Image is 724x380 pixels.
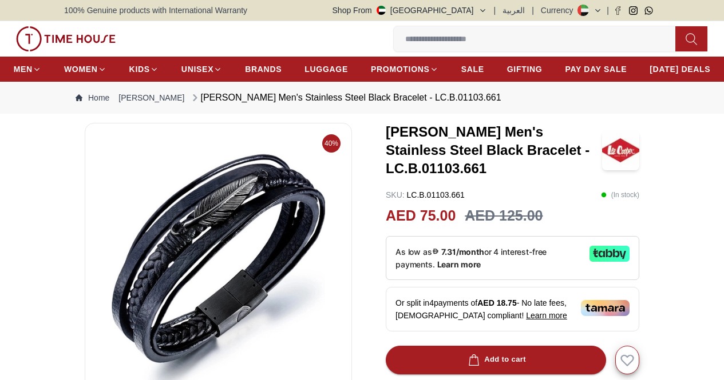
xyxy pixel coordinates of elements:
[64,59,106,79] a: WOMEN
[377,6,386,15] img: United Arab Emirates
[629,6,638,15] a: Instagram
[304,59,348,79] a: LUGGAGE
[461,63,484,75] span: SALE
[386,205,456,227] h2: AED 75.00
[526,311,567,320] span: Learn more
[245,63,282,75] span: BRANDS
[532,5,534,16] span: |
[386,190,405,199] span: SKU :
[465,205,543,227] h3: AED 125.00
[371,63,430,75] span: PROMOTIONS
[565,59,627,79] a: PAY DAY SALE
[333,5,487,16] button: Shop From[GEOGRAPHIC_DATA]
[189,91,501,105] div: [PERSON_NAME] Men's Stainless Steel Black Bracelet - LC.B.01103.661
[466,353,526,366] div: Add to cart
[386,287,639,331] div: Or split in 4 payments of - No late fees, [DEMOGRAPHIC_DATA] compliant!
[181,59,222,79] a: UNISEX
[76,92,109,103] a: Home
[602,130,639,170] img: LEE COOPER Men's Stainless Steel Black Bracelet - LC.B.01103.661
[181,63,213,75] span: UNISEX
[507,59,543,79] a: GIFTING
[601,189,639,201] p: ( In stock )
[581,300,630,316] img: Tamara
[650,63,710,75] span: [DATE] DEALS
[644,6,653,15] a: Whatsapp
[64,5,247,16] span: 100% Genuine products with International Warranty
[64,82,660,114] nav: Breadcrumb
[494,5,496,16] span: |
[64,63,98,75] span: WOMEN
[16,26,116,51] img: ...
[386,346,606,374] button: Add to cart
[386,123,602,178] h3: [PERSON_NAME] Men's Stainless Steel Black Bracelet - LC.B.01103.661
[477,298,516,307] span: AED 18.75
[118,92,184,103] a: [PERSON_NAME]
[371,59,438,79] a: PROMOTIONS
[503,5,525,16] button: العربية
[304,63,348,75] span: LUGGAGE
[14,59,41,79] a: MEN
[322,134,341,153] span: 40%
[614,6,622,15] a: Facebook
[14,63,33,75] span: MEN
[461,59,484,79] a: SALE
[607,5,609,16] span: |
[507,63,543,75] span: GIFTING
[129,59,159,79] a: KIDS
[541,5,578,16] div: Currency
[245,59,282,79] a: BRANDS
[650,59,710,79] a: [DATE] DEALS
[565,63,627,75] span: PAY DAY SALE
[386,189,465,201] p: LC.B.01103.661
[129,63,150,75] span: KIDS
